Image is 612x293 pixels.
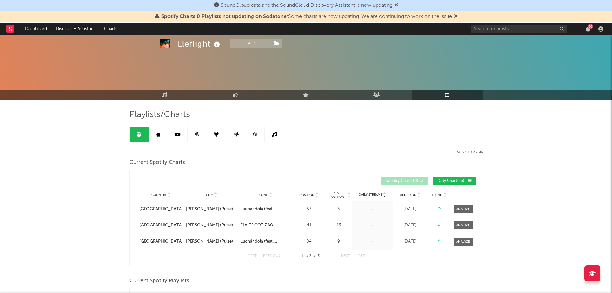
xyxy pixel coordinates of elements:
a: FLAITE COTIZAO [240,222,291,229]
a: [GEOGRAPHIC_DATA] [139,206,183,213]
span: : Some charts are now updating. We are continuing to work on the issue [161,14,452,19]
span: Added On [400,193,417,197]
span: Country [151,193,167,197]
span: Country Charts ( 0 ) [385,179,418,183]
div: 9 [327,238,351,245]
button: Export CSV [456,150,483,154]
button: Track [230,39,270,48]
button: First [247,254,257,258]
span: SoundCloud data and the SoundCloud Discovery Assistant is now updating [221,3,393,8]
a: [PERSON_NAME] (Pulse) [186,206,237,213]
div: [PERSON_NAME] (Pulse) [186,238,233,245]
a: [GEOGRAPHIC_DATA] [139,222,183,229]
span: City [206,193,213,197]
button: Previous [263,254,280,258]
span: Daily Streams [359,192,382,197]
div: 13 [327,222,351,229]
span: Playlists/Charts [129,111,190,119]
span: Dismiss [454,14,458,19]
a: Charts [100,23,122,35]
span: Trend [432,193,442,197]
span: Dismiss [395,3,398,8]
div: 84 [295,238,324,245]
a: [PERSON_NAME] (Pulse) [186,222,237,229]
div: [DATE] [394,238,426,245]
span: City Charts ( 3 ) [437,179,466,183]
div: 63 [295,206,324,213]
span: to [304,255,308,258]
span: Current Spotify Charts [129,159,185,167]
button: Last [357,254,365,258]
a: Discovery Assistant [51,23,100,35]
div: [DATE] [394,206,426,213]
a: Luchándola (feat. [PERSON_NAME]) [240,238,291,245]
div: FLAITE COTIZAO [240,222,273,229]
div: Lleflight [178,39,222,49]
span: of [313,255,316,258]
span: Current Spotify Playlists [129,277,189,285]
input: Search for artists [471,25,567,33]
button: City Charts(3) [433,177,476,185]
div: [PERSON_NAME] (Pulse) [186,222,233,229]
span: Peak Position [327,191,347,199]
a: Luchándola (feat. [PERSON_NAME]) [240,206,291,213]
div: [PERSON_NAME] (Pulse) [186,206,233,213]
div: 41 [295,222,324,229]
button: Next [341,254,350,258]
button: Country Charts(0) [381,177,428,185]
button: 26 [586,26,590,32]
a: [PERSON_NAME] (Pulse) [186,238,237,245]
div: 1 3 3 [293,252,328,260]
span: Song [259,193,269,197]
div: [DATE] [394,222,426,229]
a: [GEOGRAPHIC_DATA] [139,238,183,245]
div: 5 [327,206,351,213]
a: Dashboard [21,23,51,35]
div: 26 [588,24,593,29]
span: Spotify Charts & Playlists not updating on Sodatone [161,14,287,19]
span: Position [299,193,315,197]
